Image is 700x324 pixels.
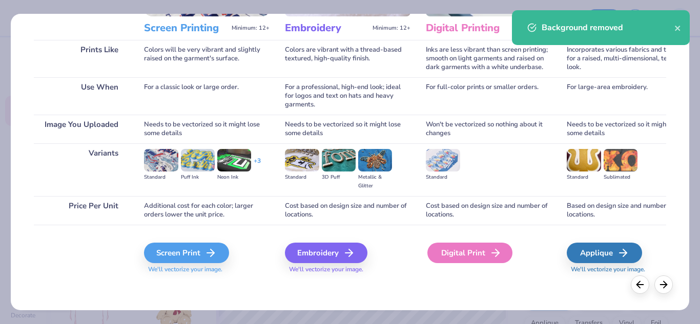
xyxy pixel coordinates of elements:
[567,40,692,77] div: Incorporates various fabrics and threads for a raised, multi-dimensional, textured look.
[426,40,551,77] div: Inks are less vibrant than screen printing; smooth on light garments and raised on dark garments ...
[567,149,601,171] img: Standard
[144,149,178,171] img: Standard
[144,77,270,115] div: For a classic look or large order.
[426,196,551,225] div: Cost based on design size and number of locations.
[144,265,270,274] span: We'll vectorize your image.
[567,77,692,115] div: For large-area embroidery.
[232,25,270,32] span: Minimum: 12+
[567,173,601,182] div: Standard
[542,21,674,34] div: Background removed
[322,173,356,182] div: 3D Puff
[34,77,129,115] div: Use When
[358,173,392,190] div: Metallic & Glitter
[217,149,251,171] img: Neon Ink
[426,115,551,143] div: Won't be vectorized so nothing about it changes
[567,196,692,225] div: Based on design size and number of locations.
[144,196,270,225] div: Additional cost for each color; larger orders lower the unit price.
[426,173,460,182] div: Standard
[604,173,637,182] div: Sublimated
[567,265,692,274] span: We'll vectorize your image.
[358,149,392,171] img: Metallic & Glitter
[285,173,319,182] div: Standard
[34,196,129,225] div: Price Per Unit
[285,265,410,274] span: We'll vectorize your image.
[674,21,682,34] button: close
[426,21,509,35] h3: Digital Printing
[34,40,129,77] div: Prints Like
[181,149,215,171] img: Puff Ink
[285,115,410,143] div: Needs to be vectorized so it might lose some details
[285,196,410,225] div: Cost based on design size and number of locations.
[567,115,692,143] div: Needs to be vectorized so it might lose some details
[181,173,215,182] div: Puff Ink
[34,115,129,143] div: Image You Uploaded
[604,149,637,171] img: Sublimated
[144,115,270,143] div: Needs to be vectorized so it might lose some details
[144,21,228,35] h3: Screen Printing
[144,173,178,182] div: Standard
[426,149,460,171] img: Standard
[285,77,410,115] div: For a professional, high-end look; ideal for logos and text on hats and heavy garments.
[285,21,368,35] h3: Embroidery
[427,243,512,263] div: Digital Print
[567,243,642,263] div: Applique
[34,143,129,196] div: Variants
[285,243,367,263] div: Embroidery
[144,40,270,77] div: Colors will be very vibrant and slightly raised on the garment's surface.
[144,243,229,263] div: Screen Print
[322,149,356,171] img: 3D Puff
[426,77,551,115] div: For full-color prints or smaller orders.
[254,157,261,174] div: + 3
[373,25,410,32] span: Minimum: 12+
[285,149,319,171] img: Standard
[285,40,410,77] div: Colors are vibrant with a thread-based textured, high-quality finish.
[217,173,251,182] div: Neon Ink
